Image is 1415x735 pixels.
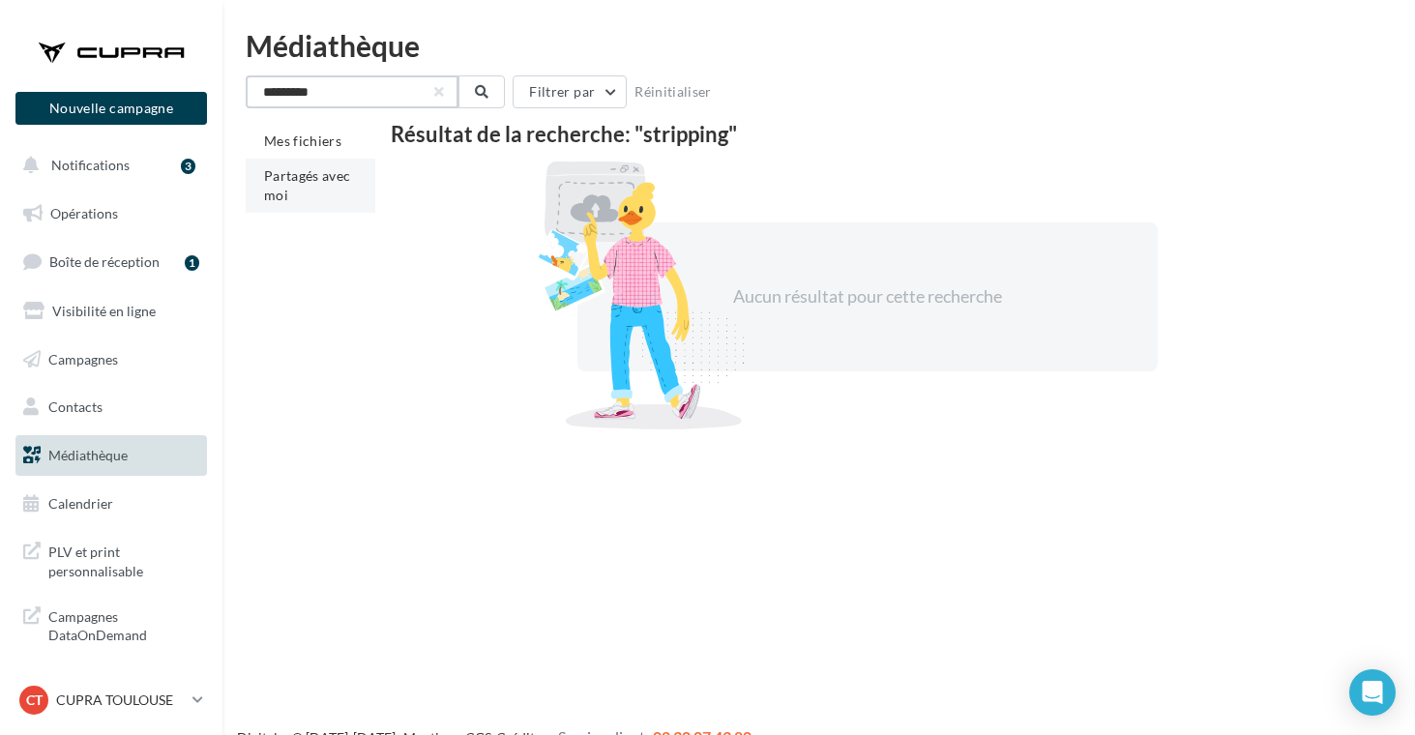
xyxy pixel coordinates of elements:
[733,285,1002,307] span: Aucun résultat pour cette recherche
[181,159,195,174] div: 3
[26,691,43,710] span: CT
[50,205,118,221] span: Opérations
[48,447,128,463] span: Médiathèque
[12,596,211,653] a: Campagnes DataOnDemand
[12,531,211,588] a: PLV et print personnalisable
[15,682,207,719] a: CT CUPRA TOULOUSE
[12,145,203,186] button: Notifications 3
[12,339,211,380] a: Campagnes
[246,31,1392,60] div: Médiathèque
[48,398,103,415] span: Contacts
[12,291,211,332] a: Visibilité en ligne
[513,75,627,108] button: Filtrer par
[12,435,211,476] a: Médiathèque
[15,92,207,125] button: Nouvelle campagne
[48,539,199,580] span: PLV et print personnalisable
[12,193,211,234] a: Opérations
[12,484,211,524] a: Calendrier
[48,350,118,367] span: Campagnes
[48,603,199,645] span: Campagnes DataOnDemand
[185,255,199,271] div: 1
[12,241,211,282] a: Boîte de réception1
[627,80,720,103] button: Réinitialiser
[51,157,130,173] span: Notifications
[264,167,351,203] span: Partagés avec moi
[264,132,341,149] span: Mes fichiers
[12,387,211,427] a: Contacts
[1349,669,1396,716] div: Open Intercom Messenger
[49,253,160,270] span: Boîte de réception
[391,124,1343,145] div: Résultat de la recherche: "stripping"
[52,303,156,319] span: Visibilité en ligne
[56,691,185,710] p: CUPRA TOULOUSE
[48,495,113,512] span: Calendrier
